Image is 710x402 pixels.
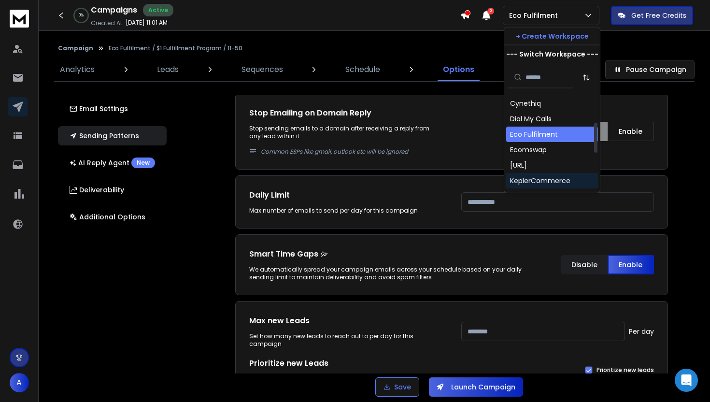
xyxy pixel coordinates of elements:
div: Cynethiq [510,99,541,108]
button: A [10,373,29,392]
p: Sequences [241,64,283,75]
img: logo [10,10,29,28]
a: Options [437,58,480,81]
p: Get Free Credits [631,11,686,20]
h1: Daily Limit [249,189,442,201]
a: Sequences [236,58,289,81]
p: Eco Fulfilment / $1 Fulfillment Program / 11-50 [109,44,242,52]
button: Launch Campaign [429,377,523,397]
div: Dial My Calls [510,114,552,124]
div: Max number of emails to send per day for this campaign [249,207,442,215]
h1: Prioritize new Leads [249,358,442,369]
a: Leads [151,58,185,81]
a: Analytics [54,58,100,81]
div: Open Intercom Messenger [675,369,698,392]
p: Leads [157,64,179,75]
p: Options [443,64,474,75]
p: Email Settings [70,104,128,114]
p: Created At: [91,19,124,27]
div: We automatically spread your campaign emails across your schedule based on your daily sending lim... [249,266,542,281]
div: Eco Fulfilment [510,129,558,139]
h1: Stop Emailing on Domain Reply [249,107,442,119]
button: Enable [608,122,654,141]
p: Additional Options [70,212,145,222]
button: Sending Patterns [58,126,167,145]
button: Save [375,377,419,397]
p: Stop sending emails to a domain after receiving a reply from any lead within it [249,125,442,156]
div: New [131,158,155,168]
p: --- Switch Workspace --- [506,49,598,59]
button: Additional Options [58,207,167,227]
button: Email Settings [58,99,167,118]
p: Smart Time Gaps [249,248,542,260]
p: 0 % [79,13,84,18]
a: Schedule [340,58,386,81]
p: Eco Fulfilment [509,11,562,20]
div: KeplerCommerce [510,176,570,186]
p: Schedule [345,64,380,75]
button: Campaign [58,44,93,52]
p: AI Reply Agent [70,158,155,168]
button: AI Reply AgentNew [58,153,167,172]
p: Per day [629,327,654,336]
p: [DATE] 11:01 AM [126,19,168,27]
h1: Campaigns [91,4,137,16]
div: [URL] [510,160,527,170]
p: + Create Workspace [516,31,589,41]
p: Sending Patterns [70,131,139,141]
button: Get Free Credits [611,6,693,25]
button: Deliverability [58,180,167,200]
button: Pause Campaign [605,60,695,79]
button: Disable [561,255,608,274]
p: Common ESPs like gmail, outlook etc will be ignored [261,148,442,156]
div: Ecomswap [510,145,547,155]
button: + Create Workspace [504,28,600,45]
p: Deliverability [70,185,124,195]
span: 2 [487,8,494,14]
button: Sort by Sort A-Z [577,68,596,87]
div: Set how many new leads to reach out to per day for this campaign [249,332,442,348]
h1: Max new Leads [249,315,442,327]
label: Prioritize new leads [596,366,654,374]
div: Active [143,4,173,16]
p: Analytics [60,64,95,75]
button: Enable [608,255,654,274]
